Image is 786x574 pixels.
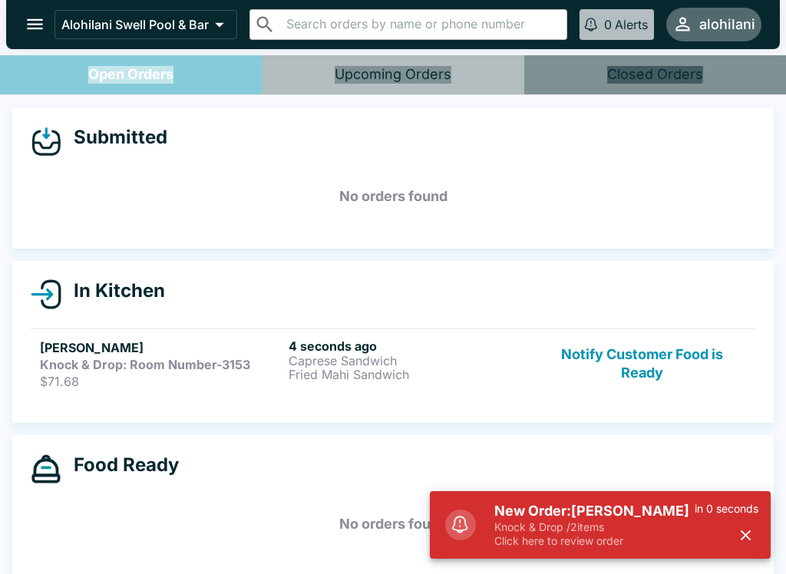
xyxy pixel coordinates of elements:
[54,10,237,39] button: Alohilani Swell Pool & Bar
[31,169,755,224] h5: No orders found
[604,17,612,32] p: 0
[61,454,179,477] h4: Food Ready
[494,520,695,534] p: Knock & Drop / 2 items
[335,66,451,84] div: Upcoming Orders
[61,17,209,32] p: Alohilani Swell Pool & Bar
[31,496,755,552] h5: No orders found
[88,66,173,84] div: Open Orders
[699,15,755,34] div: alohilani
[282,14,560,35] input: Search orders by name or phone number
[40,357,250,372] strong: Knock & Drop: Room Number-3153
[61,279,165,302] h4: In Kitchen
[15,5,54,44] button: open drawer
[607,66,703,84] div: Closed Orders
[289,354,531,368] p: Caprese Sandwich
[695,502,758,516] p: in 0 seconds
[538,338,746,389] button: Notify Customer Food is Ready
[494,534,695,548] p: Click here to review order
[31,328,755,398] a: [PERSON_NAME]Knock & Drop: Room Number-3153$71.684 seconds agoCaprese SandwichFried Mahi Sandwich...
[40,338,282,357] h5: [PERSON_NAME]
[40,374,282,389] p: $71.68
[615,17,648,32] p: Alerts
[494,502,695,520] h5: New Order: [PERSON_NAME]
[289,338,531,354] h6: 4 seconds ago
[666,8,761,41] button: alohilani
[61,126,167,149] h4: Submitted
[289,368,531,381] p: Fried Mahi Sandwich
